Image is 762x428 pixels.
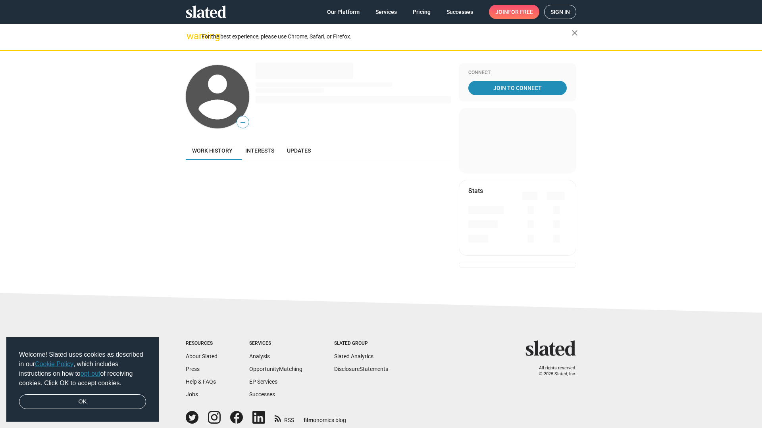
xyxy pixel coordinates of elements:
[81,370,100,377] a: opt-out
[249,378,277,385] a: EP Services
[369,5,403,19] a: Services
[304,417,313,423] span: film
[327,5,360,19] span: Our Platform
[321,5,366,19] a: Our Platform
[275,412,294,424] a: RSS
[375,5,397,19] span: Services
[186,353,217,359] a: About Slated
[237,117,249,128] span: —
[186,378,216,385] a: Help & FAQs
[531,365,576,377] p: All rights reserved. © 2025 Slated, Inc.
[508,5,533,19] span: for free
[202,31,571,42] div: For the best experience, please use Chrome, Safari, or Firefox.
[468,81,567,95] a: Join To Connect
[239,141,281,160] a: Interests
[186,391,198,397] a: Jobs
[6,337,159,422] div: cookieconsent
[468,70,567,76] div: Connect
[249,340,302,347] div: Services
[570,28,579,38] mat-icon: close
[544,5,576,19] a: Sign in
[334,366,388,372] a: DisclosureStatements
[192,147,233,154] span: Work history
[304,410,346,424] a: filmonomics blog
[446,5,473,19] span: Successes
[334,353,373,359] a: Slated Analytics
[19,394,146,409] a: dismiss cookie message
[440,5,479,19] a: Successes
[406,5,437,19] a: Pricing
[245,147,274,154] span: Interests
[413,5,431,19] span: Pricing
[287,147,311,154] span: Updates
[186,340,217,347] div: Resources
[334,340,388,347] div: Slated Group
[468,187,483,195] mat-card-title: Stats
[281,141,317,160] a: Updates
[249,391,275,397] a: Successes
[186,366,200,372] a: Press
[249,353,270,359] a: Analysis
[550,5,570,19] span: Sign in
[249,366,302,372] a: OpportunityMatching
[186,141,239,160] a: Work history
[35,361,73,367] a: Cookie Policy
[495,5,533,19] span: Join
[19,350,146,388] span: Welcome! Slated uses cookies as described in our , which includes instructions on how to of recei...
[489,5,539,19] a: Joinfor free
[187,31,196,41] mat-icon: warning
[470,81,565,95] span: Join To Connect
